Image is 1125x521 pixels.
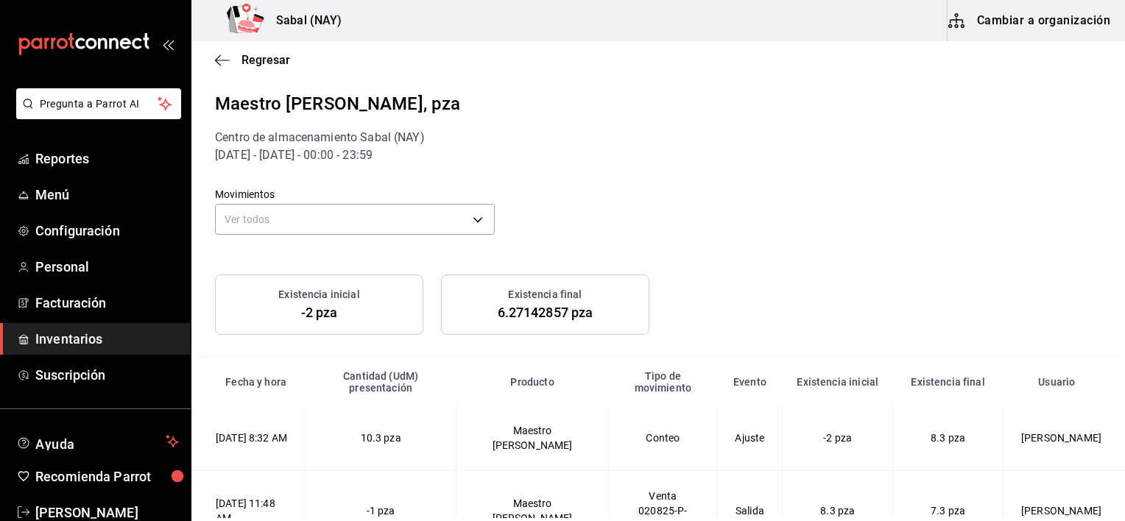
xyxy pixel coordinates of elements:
[627,489,699,503] div: Venta
[465,376,599,388] div: Producto
[35,293,179,313] span: Facturación
[215,189,495,199] label: Movimientos
[35,221,179,241] span: Configuración
[498,305,593,320] span: 6.27142857 pza
[508,287,582,302] h3: Existencia final
[726,376,774,388] div: Evento
[278,287,359,302] h3: Existencia inicial
[717,405,783,471] td: Ajuste
[216,376,297,388] div: Fecha y hora
[215,53,290,67] button: Regresar
[367,505,395,517] span: -1 pza
[162,38,174,50] button: open_drawer_menu
[35,185,179,205] span: Menú
[456,405,608,471] td: Maestro [PERSON_NAME]
[791,376,884,388] div: Existencia inicial
[627,430,699,445] div: Conteo
[35,257,179,277] span: Personal
[264,12,342,29] h3: Sabal (NAY)
[35,149,179,169] span: Reportes
[931,505,965,517] span: 7.3 pza
[35,433,160,450] span: Ayuda
[35,365,179,385] span: Suscripción
[40,96,158,112] span: Pregunta a Parrot AI
[35,467,179,486] span: Recomienda Parrot
[192,405,306,471] td: [DATE] 8:32 AM
[215,91,1101,117] div: Maestro [PERSON_NAME], pza
[35,329,179,349] span: Inventarios
[10,107,181,122] a: Pregunta a Parrot AI
[215,129,1101,146] div: Centro de almacenamiento Sabal (NAY)
[301,305,338,320] span: -2 pza
[361,432,401,444] span: 10.3 pza
[1012,376,1102,388] div: Usuario
[931,432,965,444] span: 8.3 pza
[215,146,1101,164] div: [DATE] - [DATE] - 00:00 - 23:59
[618,370,708,394] div: Tipo de movimiento
[314,370,448,394] div: Cantidad (UdM) presentación
[902,376,995,388] div: Existencia final
[16,88,181,119] button: Pregunta a Parrot AI
[820,505,855,517] span: 8.3 pza
[823,432,852,444] span: -2 pza
[215,204,495,235] div: Ver todos
[241,53,290,67] span: Regresar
